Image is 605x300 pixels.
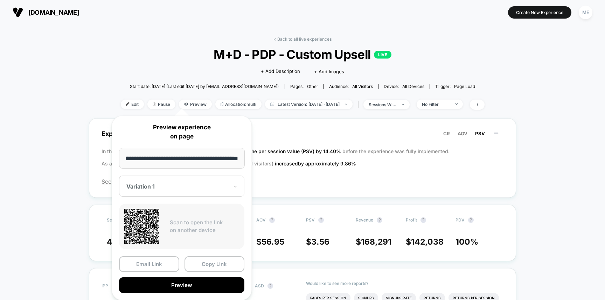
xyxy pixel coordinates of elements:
span: Revenue [356,217,373,223]
span: Experience Summary (Per Session Value) [102,126,503,142]
span: Allocation: multi [215,100,262,109]
button: ? [267,283,273,289]
button: ? [377,217,382,223]
span: all devices [402,84,424,89]
img: end [455,103,458,105]
span: CR [443,131,450,136]
span: Edit [121,100,144,109]
button: PSV [473,130,487,137]
span: 168,291 [361,237,391,247]
span: 56.95 [262,237,284,247]
div: Trigger: [435,84,475,89]
p: Scan to open the link on another device [170,219,239,234]
span: 142,038 [411,237,444,247]
img: rebalance [221,102,223,106]
p: In the latest A/B test (run for 7 days), before the experience was fully implemented. As a result... [102,145,503,170]
span: See the latest version of the report [102,178,503,185]
img: end [345,103,347,105]
span: AOV [458,131,467,136]
button: Create New Experience [508,6,571,19]
div: Pages: [290,84,318,89]
button: CR [441,130,452,137]
button: AOV [456,130,470,137]
button: ? [318,217,324,223]
button: Preview [119,277,244,293]
button: Copy Link [185,256,245,272]
span: Pause [147,100,175,109]
span: + Add Images [314,69,344,74]
span: the new variation increased the per session value (PSV) by 14.40 % [186,148,342,154]
span: other [307,84,318,89]
span: increased by approximately 9.86 % [275,161,356,166]
a: < Back to all live experiences [273,36,332,42]
button: Email Link [119,256,179,272]
button: ? [269,217,275,223]
img: Visually logo [13,7,23,18]
span: Preview [179,100,212,109]
img: end [153,102,156,106]
p: Preview experience on page [119,123,244,141]
span: Start date: [DATE] (Last edit [DATE] by [EMAIL_ADDRESS][DOMAIN_NAME]) [130,84,279,89]
span: $ [406,237,444,247]
span: ASD [255,283,264,288]
span: 100 % [456,237,478,247]
div: No Filter [422,102,450,107]
span: PSV [475,131,485,136]
span: AOV [256,217,266,223]
span: 3.56 [311,237,329,247]
span: $ [306,237,329,247]
p: Would like to see more reports? [306,281,503,286]
button: ME [577,5,594,20]
span: Latest Version: [DATE] - [DATE] [265,100,353,109]
span: PSV [306,217,315,223]
img: edit [126,102,130,106]
span: Profit [406,217,417,223]
span: Device: [378,84,430,89]
span: Page Load [454,84,475,89]
button: [DOMAIN_NAME] [11,7,81,18]
span: $ [356,237,391,247]
button: ? [420,217,426,223]
span: M+D - PDP - Custom Upsell [139,47,466,62]
div: Audience: [329,84,373,89]
span: + Add Description [261,68,300,75]
div: sessions with impression [369,102,397,107]
span: IPP [102,283,108,288]
p: LIVE [374,51,391,59]
button: ? [468,217,474,223]
img: calendar [270,102,274,106]
span: All Visitors [352,84,373,89]
img: end [402,104,404,105]
span: [DOMAIN_NAME] [28,9,79,16]
span: PDV [456,217,465,223]
div: ME [579,6,592,19]
span: | [356,100,363,110]
span: $ [256,237,284,247]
